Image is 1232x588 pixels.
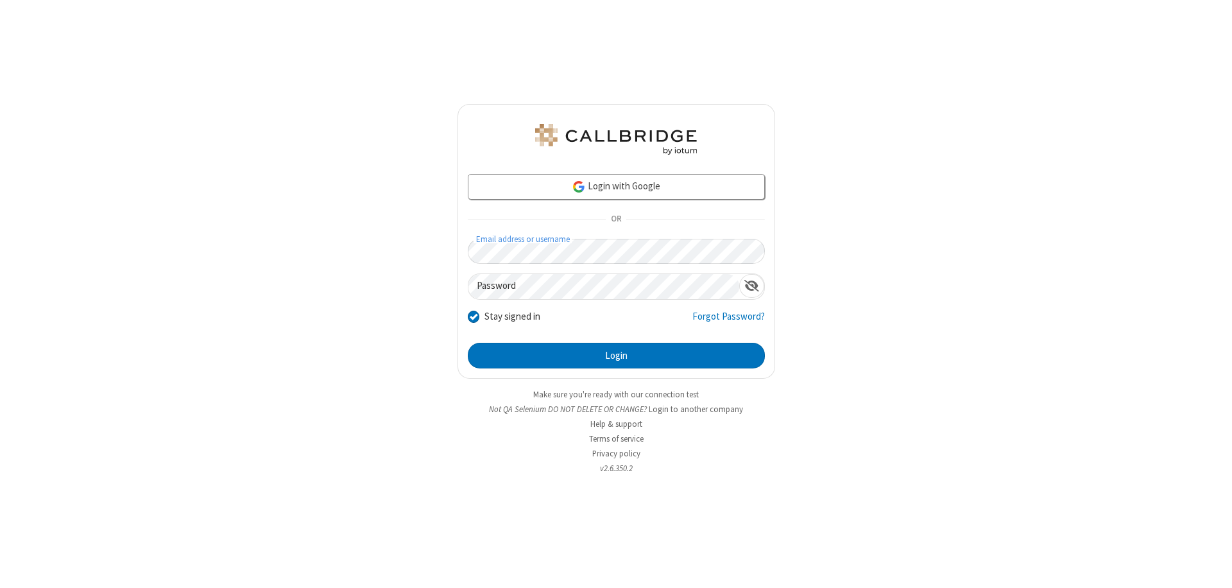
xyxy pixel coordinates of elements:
button: Login to another company [649,403,743,415]
a: Terms of service [589,433,644,444]
img: QA Selenium DO NOT DELETE OR CHANGE [533,124,699,155]
a: Make sure you're ready with our connection test [533,389,699,400]
div: Show password [739,274,764,298]
li: v2.6.350.2 [458,462,775,474]
a: Help & support [590,419,642,429]
input: Password [468,274,739,299]
span: OR [606,211,626,229]
li: Not QA Selenium DO NOT DELETE OR CHANGE? [458,403,775,415]
input: Email address or username [468,239,765,264]
a: Login with Google [468,174,765,200]
label: Stay signed in [484,309,540,324]
a: Privacy policy [592,448,640,459]
img: google-icon.png [572,180,586,194]
a: Forgot Password? [692,309,765,334]
button: Login [468,343,765,368]
iframe: Chat [1200,555,1222,579]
